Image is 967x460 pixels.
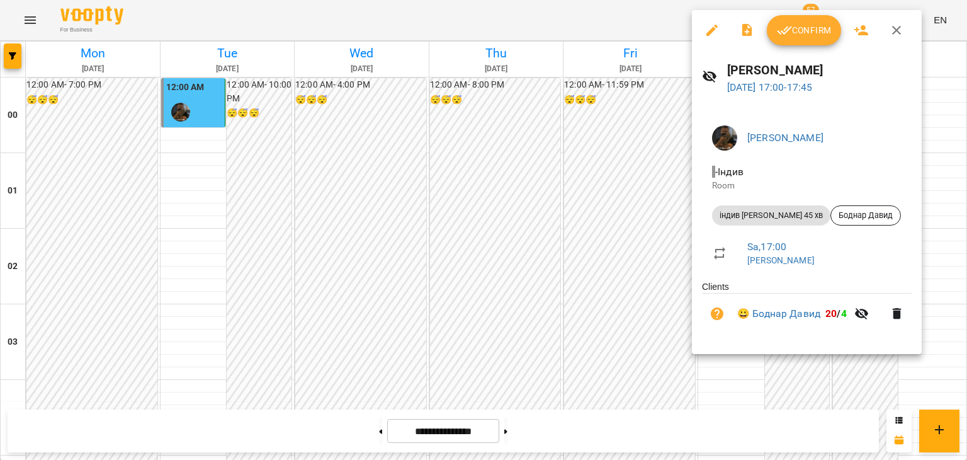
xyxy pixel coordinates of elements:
[737,306,820,321] a: 😀 Боднар Давид
[747,241,786,253] a: Sa , 17:00
[831,210,900,221] span: Боднар Давид
[702,299,732,329] button: Unpaid. Bill the attendance?
[841,308,847,319] span: 4
[830,205,901,226] div: Боднар Давид
[702,280,912,339] ul: Clients
[767,15,841,45] button: Confirm
[727,81,813,93] a: [DATE] 17:00-17:45
[727,60,912,80] h6: [PERSON_NAME]
[825,308,847,319] b: /
[712,180,902,192] p: Room
[747,255,815,265] a: [PERSON_NAME]
[747,132,823,144] a: [PERSON_NAME]
[712,125,737,151] img: 38836d50468c905d322a6b1b27ef4d16.jpg
[712,210,830,221] span: індив [PERSON_NAME] 45 хв
[712,166,746,178] span: - Індив
[777,23,831,38] span: Confirm
[825,308,837,319] span: 20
